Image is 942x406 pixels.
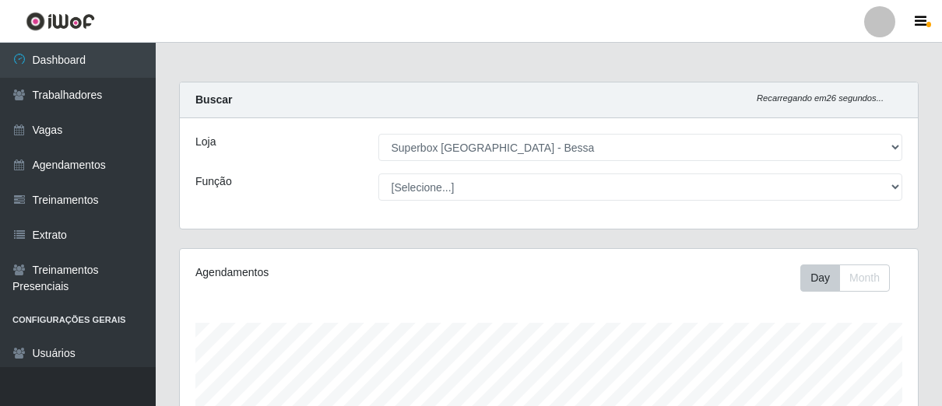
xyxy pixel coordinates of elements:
i: Recarregando em 26 segundos... [757,93,884,103]
strong: Buscar [195,93,232,106]
img: CoreUI Logo [26,12,95,31]
button: Month [839,264,890,292]
div: Agendamentos [195,264,476,281]
div: Toolbar with button groups [800,264,902,292]
label: Loja [195,134,216,150]
div: First group [800,264,890,292]
label: Função [195,173,232,190]
button: Day [800,264,840,292]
